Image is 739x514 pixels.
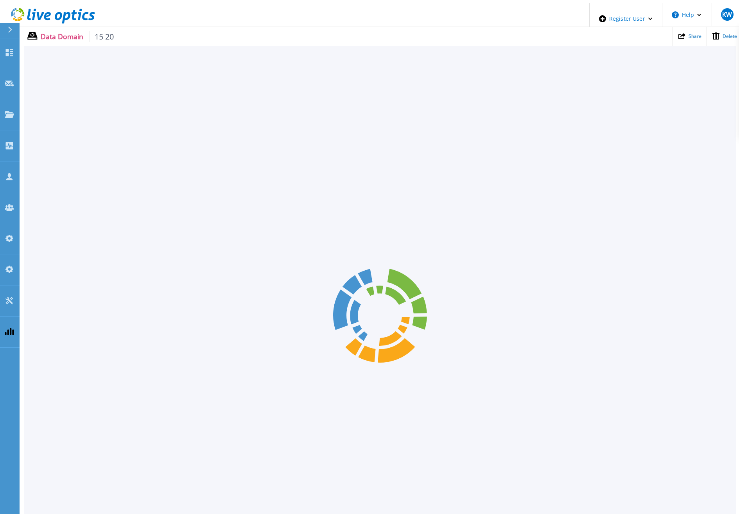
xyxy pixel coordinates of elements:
button: Help [662,3,711,27]
div: Register User [590,3,662,34]
p: Data Domain [41,31,114,42]
span: Share [689,34,701,39]
span: Delete [723,34,737,39]
span: KW [722,11,732,18]
span: 15 20 [90,31,114,42]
